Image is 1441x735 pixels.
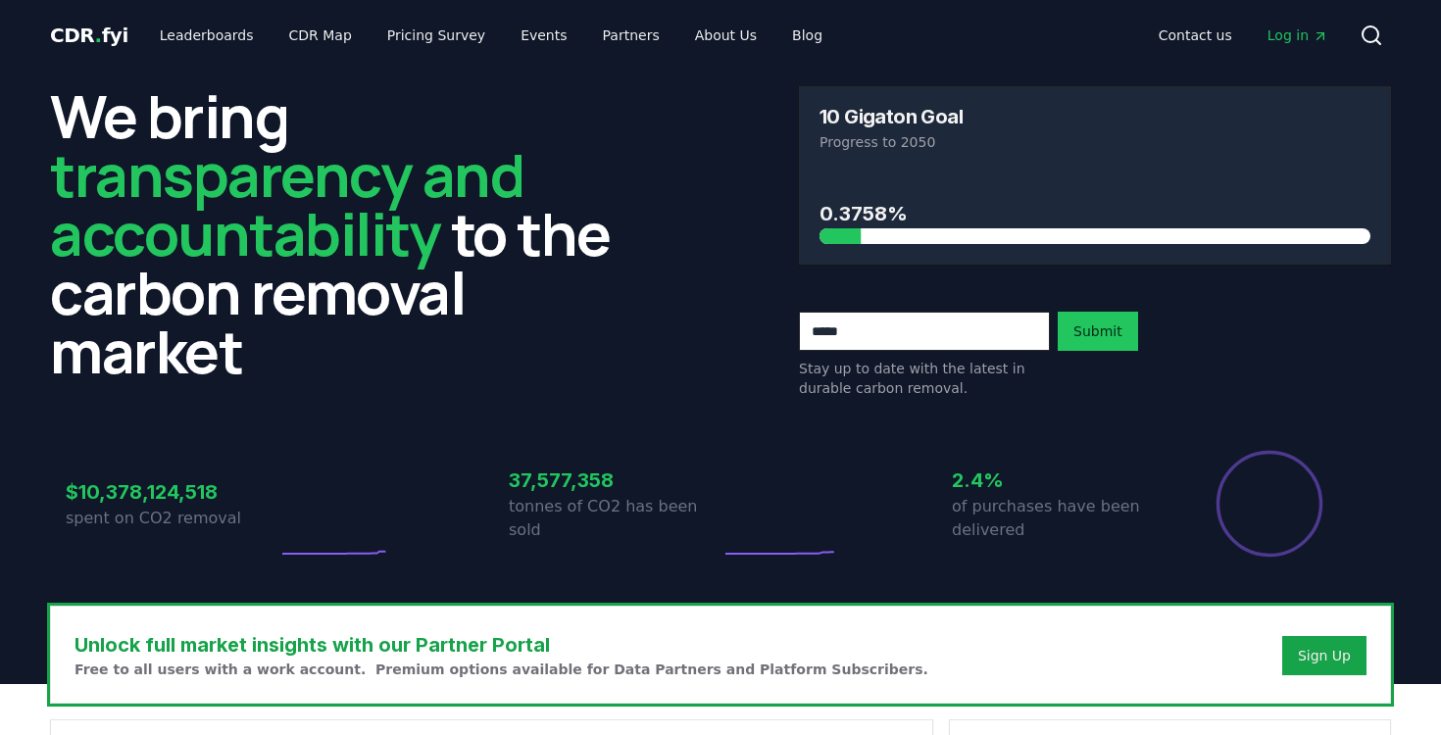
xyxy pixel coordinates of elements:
[587,18,675,53] a: Partners
[372,18,501,53] a: Pricing Survey
[75,630,928,660] h3: Unlock full market insights with our Partner Portal
[1215,449,1324,559] div: Percentage of sales delivered
[50,86,642,380] h2: We bring to the carbon removal market
[1143,18,1344,53] nav: Main
[144,18,270,53] a: Leaderboards
[66,507,277,530] p: spent on CO2 removal
[952,495,1164,542] p: of purchases have been delivered
[1282,636,1366,675] button: Sign Up
[144,18,838,53] nav: Main
[75,660,928,679] p: Free to all users with a work account. Premium options available for Data Partners and Platform S...
[509,465,720,495] h3: 37,577,358
[66,477,277,507] h3: $10,378,124,518
[50,134,523,273] span: transparency and accountability
[820,199,1370,228] h3: 0.3758%
[952,465,1164,495] h3: 2.4%
[505,18,582,53] a: Events
[509,495,720,542] p: tonnes of CO2 has been sold
[776,18,838,53] a: Blog
[820,132,1370,152] p: Progress to 2050
[1298,646,1351,665] a: Sign Up
[1267,25,1328,45] span: Log in
[50,22,128,49] a: CDR.fyi
[820,107,963,126] h3: 10 Gigaton Goal
[1143,18,1248,53] a: Contact us
[50,24,128,47] span: CDR fyi
[273,18,368,53] a: CDR Map
[95,24,102,47] span: .
[1252,18,1344,53] a: Log in
[679,18,772,53] a: About Us
[799,359,1050,398] p: Stay up to date with the latest in durable carbon removal.
[1058,312,1138,351] button: Submit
